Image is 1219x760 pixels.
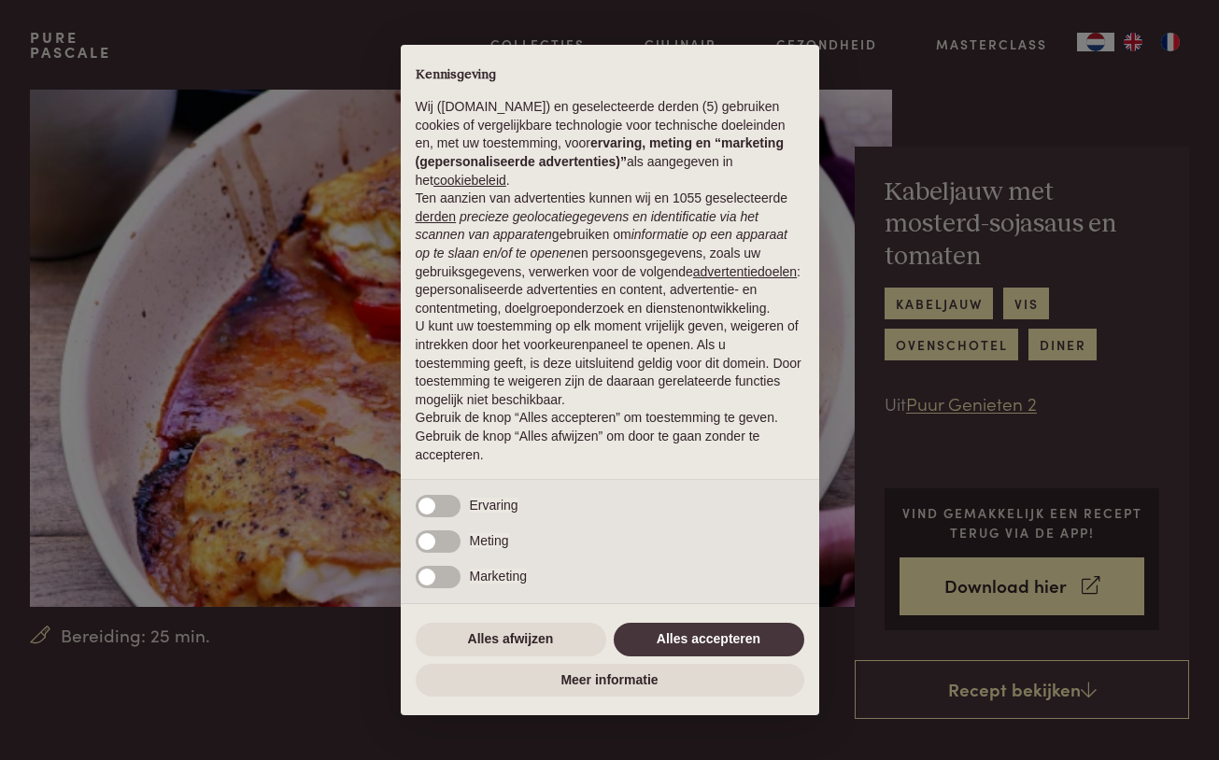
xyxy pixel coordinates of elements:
span: Meting [470,533,509,548]
h2: Kennisgeving [416,67,804,84]
button: advertentiedoelen [693,263,797,282]
em: precieze geolocatiegegevens en identificatie via het scannen van apparaten [416,209,758,243]
span: Ervaring [470,498,518,513]
button: Alles afwijzen [416,623,606,656]
button: Meer informatie [416,664,804,697]
p: U kunt uw toestemming op elk moment vrijelijk geven, weigeren of intrekken door het voorkeurenpan... [416,317,804,409]
button: Alles accepteren [614,623,804,656]
em: informatie op een apparaat op te slaan en/of te openen [416,227,788,260]
span: Marketing [470,569,527,584]
p: Wij ([DOMAIN_NAME]) en geselecteerde derden (5) gebruiken cookies of vergelijkbare technologie vo... [416,98,804,190]
p: Gebruik de knop “Alles accepteren” om toestemming te geven. Gebruik de knop “Alles afwijzen” om d... [416,409,804,464]
a: cookiebeleid [433,173,506,188]
button: derden [416,208,457,227]
p: Ten aanzien van advertenties kunnen wij en 1055 geselecteerde gebruiken om en persoonsgegevens, z... [416,190,804,317]
strong: ervaring, meting en “marketing (gepersonaliseerde advertenties)” [416,135,784,169]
